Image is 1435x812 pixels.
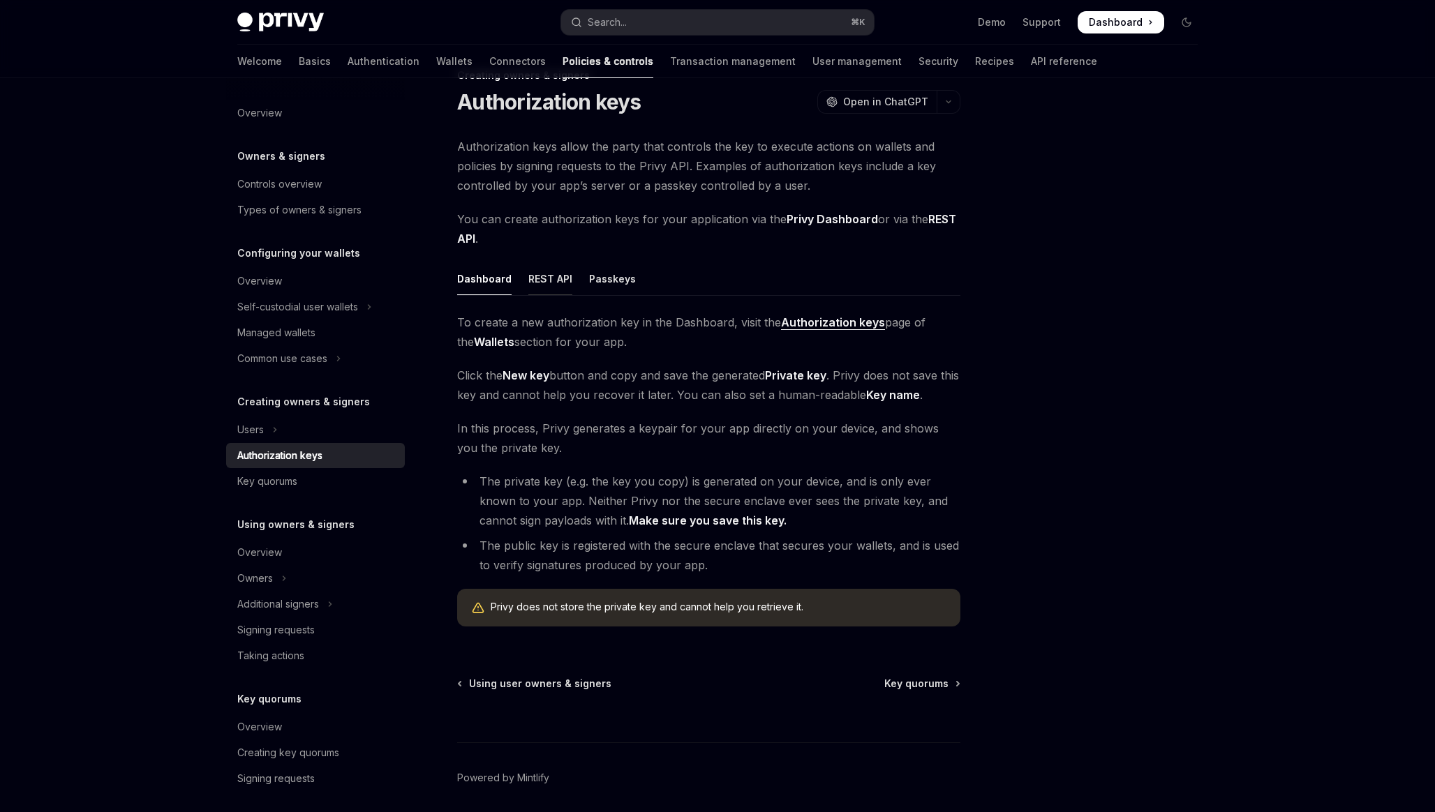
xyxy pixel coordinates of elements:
[588,14,627,31] div: Search...
[226,197,405,223] a: Types of owners & signers
[781,315,885,329] strong: Authorization keys
[237,176,322,193] div: Controls overview
[765,368,826,382] strong: Private key
[884,677,959,691] a: Key quorums
[503,368,549,382] strong: New key
[226,269,405,294] a: Overview
[1023,15,1061,29] a: Support
[226,320,405,345] a: Managed wallets
[237,770,315,787] div: Signing requests
[491,600,946,614] span: Privy does not store the private key and cannot help you retrieve it.
[237,393,370,410] h5: Creating owners & signers
[436,45,473,78] a: Wallets
[348,45,419,78] a: Authentication
[226,540,405,565] a: Overview
[237,719,282,735] div: Overview
[237,273,282,290] div: Overview
[457,472,960,530] li: The private key (e.g. the key you copy) is generated on your device, and is only ever known to yo...
[226,766,405,791] a: Signing requests
[226,172,405,197] a: Controls overview
[226,592,405,617] button: Toggle Additional signers section
[459,677,611,691] a: Using user owners & signers
[817,90,937,114] button: Open in ChatGPT
[884,677,949,691] span: Key quorums
[226,346,405,371] button: Toggle Common use cases section
[1175,11,1198,33] button: Toggle dark mode
[237,148,325,165] h5: Owners & signers
[670,45,796,78] a: Transaction management
[457,313,960,352] span: To create a new authorization key in the Dashboard, visit the page of the section for your app.
[781,315,885,330] a: Authorization keys
[469,677,611,691] span: Using user owners & signers
[457,209,960,248] span: You can create authorization keys for your application via the or via the .
[457,419,960,458] span: In this process, Privy generates a keypair for your app directly on your device, and shows you th...
[226,643,405,668] a: Taking actions
[226,294,405,319] button: Toggle Self-custodial user wallets section
[237,473,297,490] div: Key quorums
[471,601,485,615] svg: Warning
[226,566,405,591] button: Toggle Owners section
[237,570,273,587] div: Owners
[226,714,405,739] a: Overview
[237,45,282,78] a: Welcome
[237,544,282,561] div: Overview
[237,622,315,638] div: Signing requests
[237,691,302,707] h5: Key quorums
[1089,15,1143,29] span: Dashboard
[237,13,324,32] img: dark logo
[237,350,327,367] div: Common use cases
[226,417,405,442] button: Toggle Users section
[975,45,1014,78] a: Recipes
[237,447,322,464] div: Authorization keys
[237,647,304,664] div: Taking actions
[226,469,405,494] a: Key quorums
[561,10,874,35] button: Open search
[237,202,362,218] div: Types of owners & signers
[457,771,549,785] a: Powered by Mintlify
[226,617,405,642] a: Signing requests
[812,45,902,78] a: User management
[589,262,636,295] div: Passkeys
[237,421,264,438] div: Users
[851,17,865,28] span: ⌘ K
[457,536,960,575] li: The public key is registered with the secure enclave that secures your wallets, and is used to ve...
[226,740,405,765] a: Creating key quorums
[978,15,1006,29] a: Demo
[919,45,958,78] a: Security
[866,388,920,402] strong: Key name
[528,262,572,295] div: REST API
[843,95,928,109] span: Open in ChatGPT
[563,45,653,78] a: Policies & controls
[474,335,514,349] strong: Wallets
[457,262,512,295] div: Dashboard
[457,137,960,195] span: Authorization keys allow the party that controls the key to execute actions on wallets and polici...
[1031,45,1097,78] a: API reference
[237,105,282,121] div: Overview
[237,596,319,612] div: Additional signers
[237,516,355,533] h5: Using owners & signers
[237,744,339,761] div: Creating key quorums
[237,245,360,262] h5: Configuring your wallets
[457,89,641,114] h1: Authorization keys
[1078,11,1164,33] a: Dashboard
[787,212,878,226] strong: Privy Dashboard
[237,299,358,315] div: Self-custodial user wallets
[226,443,405,468] a: Authorization keys
[489,45,546,78] a: Connectors
[299,45,331,78] a: Basics
[237,324,315,341] div: Managed wallets
[629,513,787,527] strong: Make sure you save this key.
[457,366,960,405] span: Click the button and copy and save the generated . Privy does not save this key and cannot help y...
[226,100,405,126] a: Overview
